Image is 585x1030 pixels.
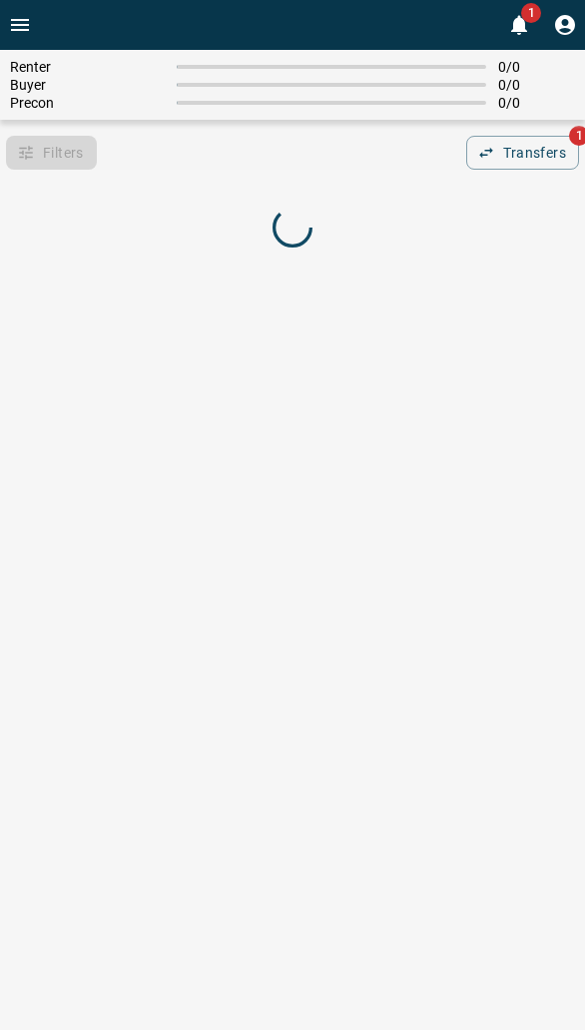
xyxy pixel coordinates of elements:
span: Buyer [10,77,165,93]
span: 0 / 0 [498,77,575,93]
span: 0 / 0 [498,95,575,111]
span: Renter [10,59,165,75]
button: 1 [499,5,539,45]
span: 0 / 0 [498,59,575,75]
span: 1 [521,3,541,23]
button: Transfers [466,136,579,170]
span: Precon [10,95,165,111]
button: Profile [545,5,585,45]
